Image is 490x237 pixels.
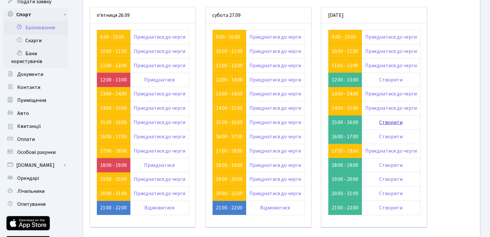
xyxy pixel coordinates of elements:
a: 9:00 - 10:00 [216,33,240,41]
a: Приєднатися до черги [134,90,185,97]
a: 19:00 - 20:00 [100,176,127,183]
a: Бронювання [3,21,68,34]
a: Лічильники [3,185,68,198]
a: 21:00 - 22:00 [100,204,127,211]
a: 14:00 - 15:00 [332,105,358,112]
a: 12:00 - 13:00 [100,76,127,83]
td: 18:00 - 19:00 [328,158,362,172]
span: Лічильники [17,188,45,195]
a: 19:00 - 20:00 [216,176,243,183]
a: 10:00 - 11:00 [100,48,127,55]
a: Приєднатися до черги [365,62,417,69]
span: Особові рахунки [17,149,56,156]
a: 16:00 - 17:00 [100,133,127,140]
a: Приєднатися до черги [249,133,301,140]
a: 18:00 - 19:00 [100,162,127,169]
span: Орендарі [17,175,39,182]
a: 9:00 - 10:00 [100,33,124,41]
a: Створити [379,119,403,126]
a: Відмовитися [260,204,290,211]
div: п’ятниця 26.09 [90,7,195,23]
a: Приєднатися до черги [134,48,185,55]
a: Приєднатися до черги [134,33,185,41]
a: Приєднатися до черги [249,48,301,55]
a: 13:00 - 14:00 [100,90,127,97]
a: Приєднатися до черги [249,105,301,112]
a: Документи [3,68,68,81]
a: 9:00 - 10:00 [332,33,356,41]
a: Створити [379,190,403,197]
a: Приєднатися до черги [249,33,301,41]
a: 13:00 - 14:00 [332,90,358,97]
a: Відмовитися [145,204,175,211]
div: субота 27.09 [206,7,311,23]
a: Приєднатися до черги [365,48,417,55]
a: Створити [379,162,403,169]
a: Приєднатися до черги [249,90,301,97]
a: Приєднатися до черги [134,176,185,183]
a: Скарги [3,34,68,47]
a: 13:00 - 14:00 [216,90,243,97]
a: Особові рахунки [3,146,68,159]
span: Квитанції [17,123,41,130]
a: 11:00 - 12:00 [332,62,358,69]
a: Опитування [3,198,68,211]
a: Створити [379,133,403,140]
div: [DATE] [322,7,427,23]
a: Приєднатися до черги [134,190,185,197]
a: 10:00 - 11:00 [216,48,243,55]
td: 12:00 - 13:00 [328,73,362,87]
span: Опитування [17,201,46,208]
a: 20:00 - 21:00 [100,190,127,197]
td: 21:00 - 22:00 [328,201,362,215]
a: Квитанції [3,120,68,133]
span: Приміщення [17,97,46,104]
a: Приєднатися до черги [249,176,301,183]
span: Оплати [17,136,35,143]
a: Приєднатися до черги [249,62,301,69]
a: Оплати [3,133,68,146]
a: Приєднатися до черги [134,105,185,112]
td: 16:00 - 17:00 [328,130,362,144]
a: Спорт [3,8,68,21]
a: 17:00 - 18:00 [216,147,243,155]
a: 16:00 - 17:00 [216,133,243,140]
a: Приєднатися до черги [249,190,301,197]
a: Створити [379,176,403,183]
a: Приєднатися до черги [249,76,301,83]
a: Приєднатися [144,76,175,83]
a: 17:00 - 18:00 [332,147,358,155]
a: 20:00 - 21:00 [216,190,243,197]
a: 10:00 - 11:00 [332,48,358,55]
a: 21:00 - 22:00 [216,204,243,211]
a: Приміщення [3,94,68,107]
a: Приєднатися до черги [134,147,185,155]
td: 20:00 - 21:00 [328,187,362,201]
a: Приєднатися до черги [365,147,417,155]
td: 19:00 - 20:00 [328,172,362,187]
a: 17:00 - 18:00 [100,147,127,155]
a: Приєднатися до черги [365,33,417,41]
a: Приєднатися до черги [249,147,301,155]
a: 15:00 - 16:00 [100,119,127,126]
a: 11:00 - 12:00 [100,62,127,69]
a: 18:00 - 19:00 [216,162,243,169]
a: Приєднатися до черги [134,133,185,140]
span: Документи [17,71,43,78]
a: Приєднатися до черги [134,119,185,126]
a: 15:00 - 16:00 [216,119,243,126]
a: 14:00 - 15:00 [100,105,127,112]
a: Приєднатися [144,162,175,169]
a: 12:00 - 13:00 [216,76,243,83]
a: Створити [379,204,403,211]
td: 15:00 - 16:00 [328,116,362,130]
span: Авто [17,110,29,117]
a: 14:00 - 15:00 [216,105,243,112]
a: Приєднатися до черги [249,119,301,126]
a: Створити [379,76,403,83]
a: Приєднатися до черги [365,105,417,112]
a: Контакти [3,81,68,94]
a: Бани користувачів [3,47,68,68]
a: Орендарі [3,172,68,185]
a: 11:00 - 12:00 [216,62,243,69]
